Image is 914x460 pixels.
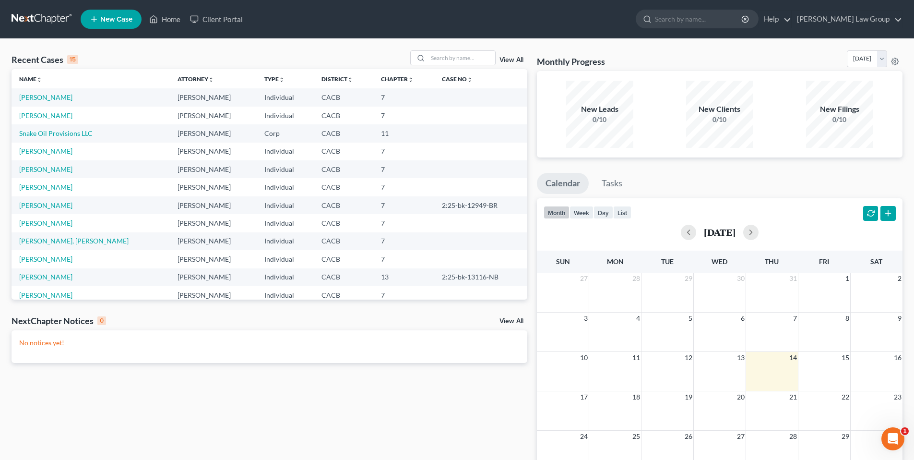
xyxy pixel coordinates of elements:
div: 0 [97,316,106,325]
td: Individual [257,268,314,286]
span: 13 [736,352,746,363]
a: [PERSON_NAME] Law Group [792,11,902,28]
td: CACB [314,160,373,178]
button: week [570,206,594,219]
a: [PERSON_NAME] [19,273,72,281]
span: 23 [893,391,902,403]
td: [PERSON_NAME] [170,143,257,160]
td: 7 [373,250,434,268]
i: unfold_more [408,77,414,83]
a: Case Nounfold_more [442,75,473,83]
div: 15 [67,55,78,64]
span: 16 [893,352,902,363]
a: Snake Oil Provisions LLC [19,129,93,137]
td: 7 [373,178,434,196]
td: Individual [257,143,314,160]
td: Individual [257,160,314,178]
td: 7 [373,196,434,214]
td: 2:25-bk-13116-NB [434,268,527,286]
button: month [544,206,570,219]
i: unfold_more [208,77,214,83]
span: 22 [841,391,850,403]
span: 25 [631,431,641,442]
span: New Case [100,16,132,23]
td: Individual [257,232,314,250]
p: No notices yet! [19,338,520,348]
a: [PERSON_NAME] [19,147,72,155]
div: Recent Cases [12,54,78,65]
span: 7 [792,313,798,324]
td: CACB [314,107,373,124]
span: 12 [684,352,693,363]
td: CACB [314,268,373,286]
i: unfold_more [279,77,285,83]
a: Client Portal [185,11,248,28]
span: Wed [712,257,727,266]
td: Individual [257,286,314,304]
span: 4 [635,313,641,324]
a: [PERSON_NAME] [19,111,72,120]
span: 29 [841,431,850,442]
a: [PERSON_NAME] [19,255,72,263]
h3: Monthly Progress [537,56,605,67]
button: list [613,206,631,219]
div: New Clients [686,104,753,115]
a: [PERSON_NAME] [19,219,72,227]
i: unfold_more [467,77,473,83]
span: 14 [788,352,798,363]
i: unfold_more [36,77,42,83]
span: Sun [556,257,570,266]
a: View All [499,57,523,63]
td: Individual [257,178,314,196]
td: 7 [373,232,434,250]
span: 8 [844,313,850,324]
td: CACB [314,214,373,232]
a: [PERSON_NAME] [19,93,72,101]
td: CACB [314,286,373,304]
span: 1 [844,273,850,284]
span: 28 [631,273,641,284]
span: 27 [736,431,746,442]
td: 7 [373,286,434,304]
td: [PERSON_NAME] [170,232,257,250]
td: [PERSON_NAME] [170,214,257,232]
span: Mon [607,257,624,266]
a: [PERSON_NAME] [19,201,72,209]
td: [PERSON_NAME] [170,160,257,178]
a: Tasks [593,173,631,194]
span: 28 [788,431,798,442]
span: 6 [740,313,746,324]
td: CACB [314,88,373,106]
td: CACB [314,250,373,268]
div: 0/10 [806,115,873,124]
span: Tue [661,257,674,266]
span: 2 [897,273,902,284]
a: Districtunfold_more [321,75,353,83]
a: [PERSON_NAME] [19,165,72,173]
span: 21 [788,391,798,403]
td: [PERSON_NAME] [170,88,257,106]
span: 19 [684,391,693,403]
div: New Leads [566,104,633,115]
td: Individual [257,250,314,268]
td: CACB [314,143,373,160]
td: 11 [373,124,434,142]
td: CACB [314,124,373,142]
td: Individual [257,107,314,124]
div: New Filings [806,104,873,115]
td: Individual [257,88,314,106]
td: [PERSON_NAME] [170,268,257,286]
span: Thu [765,257,779,266]
td: Corp [257,124,314,142]
div: 0/10 [566,115,633,124]
td: 13 [373,268,434,286]
span: 11 [631,352,641,363]
span: 31 [788,273,798,284]
span: 17 [579,391,589,403]
span: 26 [684,431,693,442]
span: 1 [901,427,909,435]
span: 27 [579,273,589,284]
a: View All [499,318,523,325]
a: Attorneyunfold_more [178,75,214,83]
td: 7 [373,143,434,160]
